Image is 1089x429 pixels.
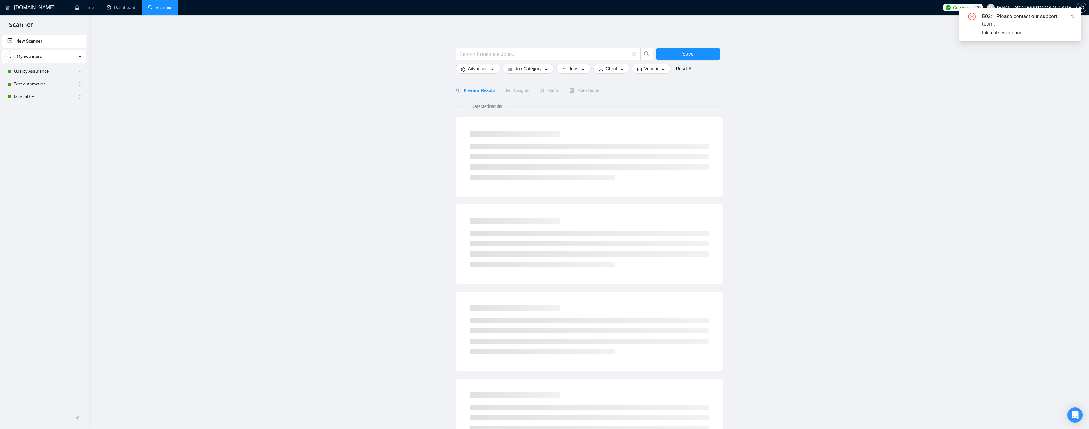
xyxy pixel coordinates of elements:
span: caret-down [544,67,548,72]
a: dashboardDashboard [107,5,135,10]
button: Save [656,48,720,60]
button: search [4,51,15,62]
button: search [640,48,653,60]
li: New Scanner [2,35,86,48]
span: folder [562,67,566,72]
button: settingAdvancedcaret-down [456,64,500,74]
div: Internal server error [982,29,1074,36]
div: 502: - Please contact our support team. [982,13,1074,28]
input: Search Freelance Jobs... [459,50,629,58]
span: setting [461,67,465,72]
a: setting [1076,5,1086,10]
span: caret-down [490,67,495,72]
span: caret-down [581,67,585,72]
span: holder [78,69,83,74]
span: idcard [637,67,642,72]
span: user [599,67,603,72]
button: idcardVendorcaret-down [632,64,671,74]
span: bars [508,67,513,72]
span: info-circle [632,52,636,56]
span: search [5,54,14,59]
span: Save [682,50,693,58]
span: Alerts [540,88,559,93]
img: upwork-logo.png [946,5,951,10]
span: notification [540,88,544,93]
a: searchScanner [148,5,172,10]
span: user [989,5,993,10]
span: Preview Results [456,88,496,93]
div: Open Intercom Messenger [1067,407,1083,423]
li: My Scanners [2,50,86,103]
span: area-chart [506,88,510,93]
span: holder [78,82,83,87]
button: setting [1076,3,1086,13]
a: New Scanner [7,35,81,48]
span: Scanner [4,20,38,34]
span: Jobs [569,65,578,72]
button: folderJobscaret-down [556,64,591,74]
span: Detected results [467,103,507,110]
a: Reset All [676,65,693,72]
span: double-left [76,414,82,420]
span: robot [569,88,574,93]
span: My Scanners [17,50,42,63]
button: barsJob Categorycaret-down [503,64,554,74]
a: Manual QA [14,90,74,103]
span: Job Category [515,65,541,72]
img: logo [5,3,10,13]
span: search [641,51,653,57]
span: Auto Bidder [569,88,601,93]
span: Vendor [644,65,658,72]
span: caret-down [661,67,665,72]
span: search [456,88,460,93]
span: 279 [973,4,980,11]
a: Quality Assurance [14,65,74,78]
span: caret-down [619,67,624,72]
span: Connects: [953,4,972,11]
span: close [1070,14,1074,18]
span: holder [78,94,83,99]
span: Insights [506,88,529,93]
a: homeHome [75,5,94,10]
span: close-circle [968,13,976,20]
button: userClientcaret-down [593,64,630,74]
span: Client [606,65,617,72]
span: Advanced [468,65,488,72]
a: Test Automation [14,78,74,90]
